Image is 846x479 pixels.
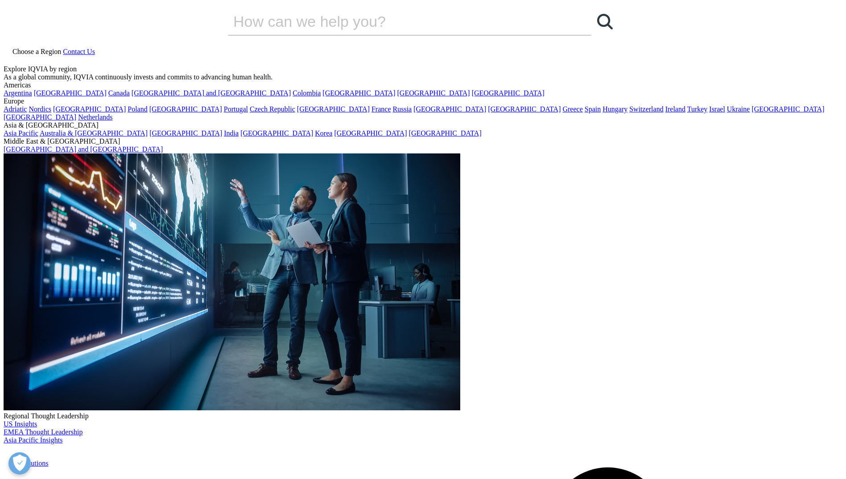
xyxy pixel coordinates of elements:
[4,420,37,428] a: US Insights
[751,105,824,113] a: [GEOGRAPHIC_DATA]
[4,137,842,145] div: Middle East & [GEOGRAPHIC_DATA]
[293,89,321,97] a: Colombia
[12,48,61,55] span: Choose a Region
[488,105,561,113] a: [GEOGRAPHIC_DATA]
[629,105,663,113] a: Switzerland
[108,89,130,97] a: Canada
[34,89,107,97] a: [GEOGRAPHIC_DATA]
[409,129,482,137] a: [GEOGRAPHIC_DATA]
[4,89,32,97] a: Argentina
[4,73,842,81] div: As a global community, IQVIA continuously invests and commits to advancing human health.
[29,105,51,113] a: Nordics
[4,145,163,153] a: [GEOGRAPHIC_DATA] and [GEOGRAPHIC_DATA]
[4,81,842,89] div: Americas
[4,113,76,121] a: [GEOGRAPHIC_DATA]
[8,452,31,475] button: Open Preferences
[4,65,842,73] div: Explore IQVIA by region
[397,89,470,97] a: [GEOGRAPHIC_DATA]
[591,8,618,35] a: Search
[371,105,391,113] a: France
[665,105,685,113] a: Ireland
[4,436,62,444] a: Asia Pacific Insights
[40,129,148,137] a: Australia & [GEOGRAPHIC_DATA]
[240,129,313,137] a: [GEOGRAPHIC_DATA]
[603,105,627,113] a: Hungary
[149,129,222,137] a: [GEOGRAPHIC_DATA]
[149,105,222,113] a: [GEOGRAPHIC_DATA]
[78,113,112,121] a: Netherlands
[393,105,412,113] a: Russia
[132,89,291,97] a: [GEOGRAPHIC_DATA] and [GEOGRAPHIC_DATA]
[128,105,147,113] a: Poland
[63,48,95,55] a: Contact Us
[562,105,582,113] a: Greece
[297,105,370,113] a: [GEOGRAPHIC_DATA]
[472,89,545,97] a: [GEOGRAPHIC_DATA]
[224,129,239,137] a: India
[687,105,708,113] a: Turkey
[322,89,395,97] a: [GEOGRAPHIC_DATA]
[4,153,460,410] img: 2093_analyzing-data-using-big-screen-display-and-laptop.png
[250,105,295,113] a: Czech Republic
[4,412,842,420] div: Regional Thought Leadership
[727,105,750,113] a: Ukraine
[228,8,566,35] input: Search
[597,14,613,29] svg: Search
[4,129,38,137] a: Asia Pacific
[53,105,126,113] a: [GEOGRAPHIC_DATA]
[413,105,486,113] a: [GEOGRAPHIC_DATA]
[4,105,27,113] a: Adriatic
[334,129,407,137] a: [GEOGRAPHIC_DATA]
[4,428,83,436] a: EMEA Thought Leadership
[4,97,842,105] div: Europe
[315,129,332,137] a: Korea
[21,459,48,467] a: Solutions
[709,105,725,113] a: Israel
[4,121,842,129] div: Asia & [GEOGRAPHIC_DATA]
[585,105,601,113] a: Spain
[224,105,248,113] a: Portugal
